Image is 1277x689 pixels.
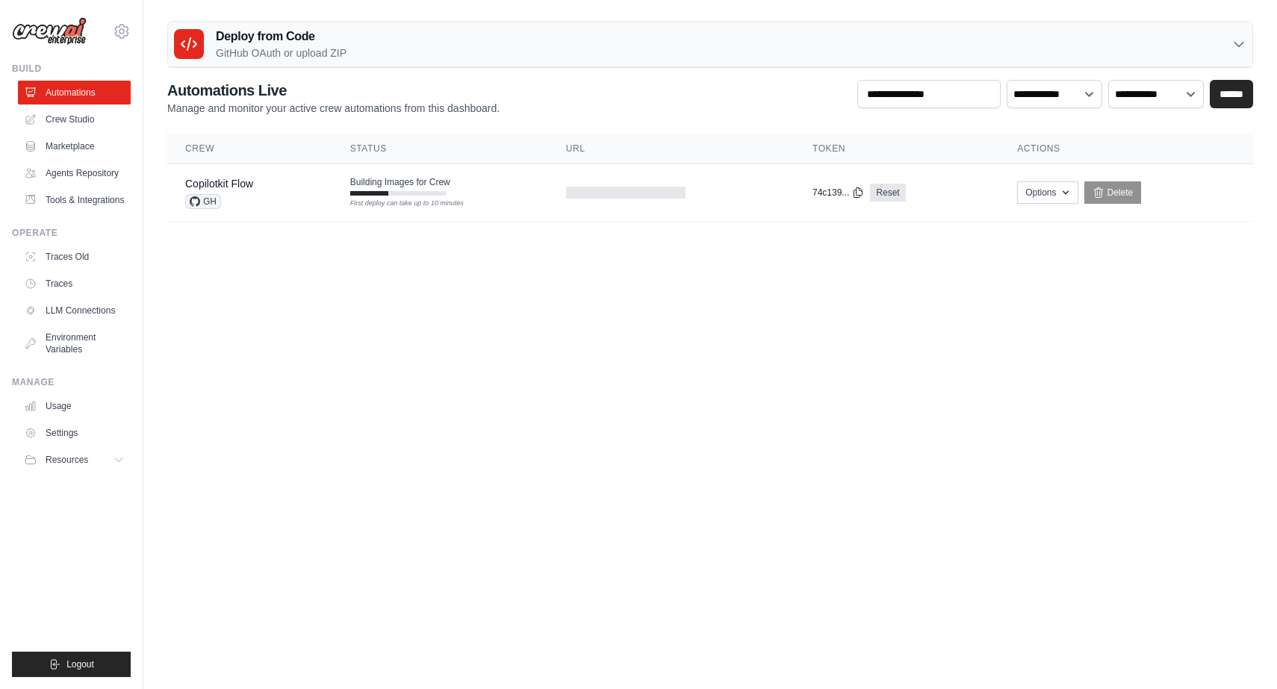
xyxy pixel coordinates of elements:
[185,194,221,209] span: GH
[18,245,131,269] a: Traces Old
[12,17,87,46] img: Logo
[18,134,131,158] a: Marketplace
[18,394,131,418] a: Usage
[1084,181,1142,204] a: Delete
[46,454,88,466] span: Resources
[350,199,446,209] div: First deploy can take up to 10 minutes
[18,161,131,185] a: Agents Repository
[18,188,131,212] a: Tools & Integrations
[18,325,131,361] a: Environment Variables
[167,80,500,101] h2: Automations Live
[332,134,548,164] th: Status
[66,658,94,670] span: Logout
[548,134,795,164] th: URL
[216,46,347,60] p: GitHub OAuth or upload ZIP
[216,28,347,46] h3: Deploy from Code
[18,421,131,445] a: Settings
[12,63,131,75] div: Build
[795,134,999,164] th: Token
[813,187,864,199] button: 74c139...
[12,376,131,388] div: Manage
[870,184,905,202] a: Reset
[18,107,131,131] a: Crew Studio
[12,652,131,677] button: Logout
[12,227,131,239] div: Operate
[1017,181,1078,204] button: Options
[185,178,253,190] a: Copilotkit Flow
[350,176,450,188] span: Building Images for Crew
[18,81,131,105] a: Automations
[18,272,131,296] a: Traces
[167,101,500,116] p: Manage and monitor your active crew automations from this dashboard.
[999,134,1253,164] th: Actions
[18,299,131,322] a: LLM Connections
[167,134,332,164] th: Crew
[18,448,131,472] button: Resources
